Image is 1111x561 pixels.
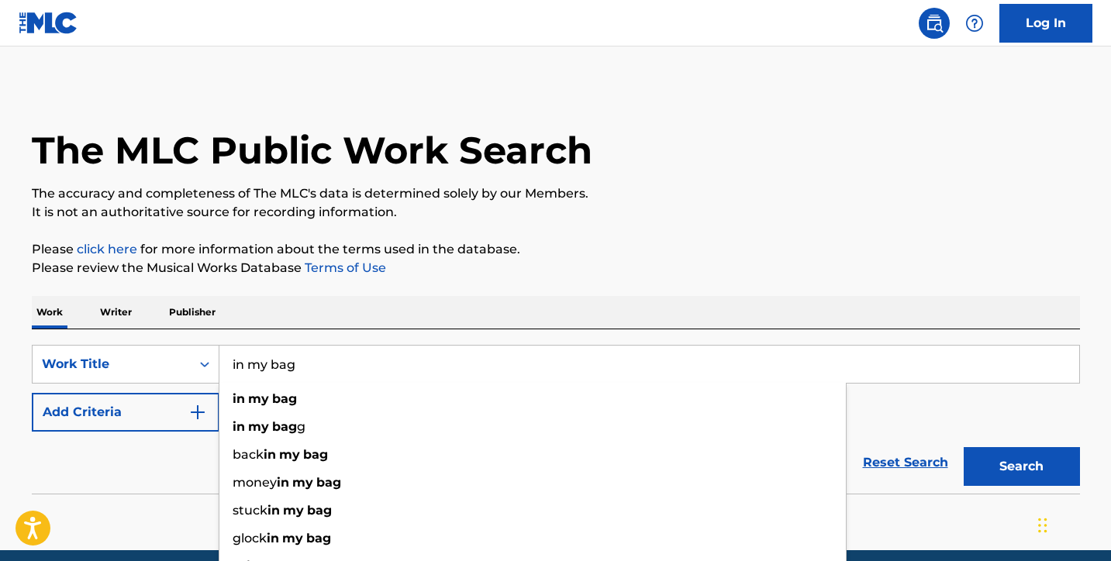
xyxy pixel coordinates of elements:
[164,296,220,329] p: Publisher
[855,446,956,480] a: Reset Search
[264,447,276,462] strong: in
[32,240,1080,259] p: Please for more information about the terms used in the database.
[32,393,219,432] button: Add Criteria
[32,184,1080,203] p: The accuracy and completeness of The MLC's data is determined solely by our Members.
[297,419,305,434] span: g
[42,355,181,373] div: Work Title
[267,503,280,518] strong: in
[32,259,1080,277] p: Please review the Musical Works Database
[283,503,304,518] strong: my
[1033,487,1111,561] iframe: Chat Widget
[233,419,245,434] strong: in
[233,391,245,406] strong: in
[32,203,1080,222] p: It is not an authoritative source for recording information.
[32,345,1080,494] form: Search Form
[32,127,592,174] h1: The MLC Public Work Search
[248,419,269,434] strong: my
[233,475,277,490] span: money
[959,8,990,39] div: Help
[188,403,207,422] img: 9d2ae6d4665cec9f34b9.svg
[965,14,984,33] img: help
[95,296,136,329] p: Writer
[77,242,137,256] a: click here
[302,260,386,275] a: Terms of Use
[307,503,332,518] strong: bag
[233,531,267,546] span: glock
[233,447,264,462] span: back
[925,14,944,33] img: search
[32,296,67,329] p: Work
[1038,502,1047,549] div: Drag
[248,391,269,406] strong: my
[233,503,267,518] span: stuck
[964,447,1080,486] button: Search
[279,447,300,462] strong: my
[277,475,289,490] strong: in
[272,419,297,434] strong: bag
[999,4,1092,43] a: Log In
[282,531,303,546] strong: my
[316,475,341,490] strong: bag
[267,531,279,546] strong: in
[292,475,313,490] strong: my
[19,12,78,34] img: MLC Logo
[303,447,328,462] strong: bag
[306,531,331,546] strong: bag
[272,391,297,406] strong: bag
[919,8,950,39] a: Public Search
